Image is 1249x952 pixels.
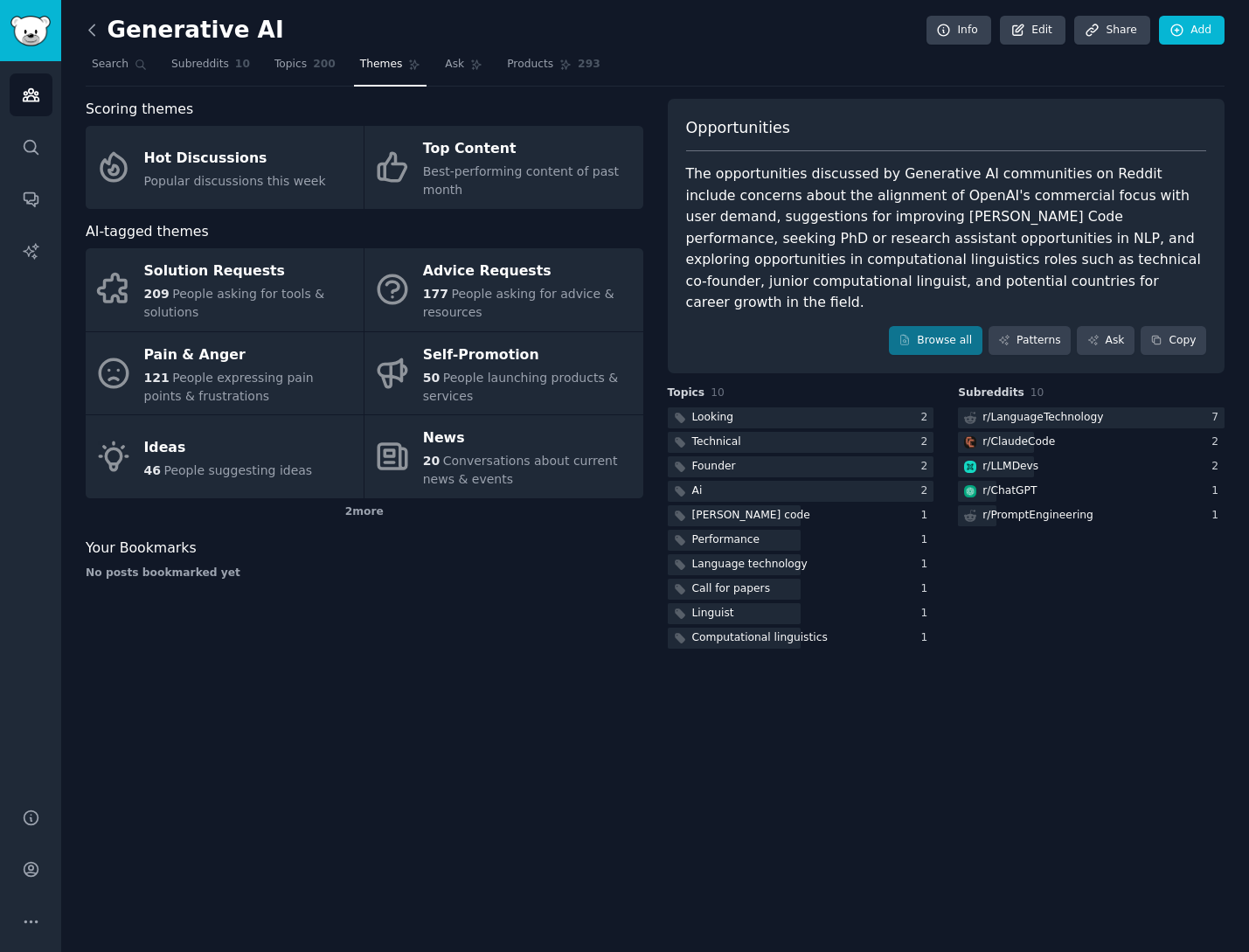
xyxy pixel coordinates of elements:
div: Technical [692,434,741,450]
div: r/ ClaudeCode [982,434,1055,450]
a: Advice Requests177People asking for advice & resources [364,248,642,331]
span: People launching products & services [423,371,618,403]
a: Browse all [889,326,982,356]
span: Your Bookmarks [86,538,197,559]
span: 46 [144,463,161,477]
a: Patterns [989,326,1071,356]
div: No posts bookmarked yet [86,566,643,581]
div: Linguist [692,606,734,622]
a: Call for papers1 [668,579,934,601]
a: Subreddits10 [165,51,256,87]
span: Subreddits [171,57,229,73]
img: ClaudeCode [964,436,976,448]
img: GummySearch logo [10,16,51,46]
div: 1 [920,557,933,573]
h2: Generative AI [86,17,284,45]
div: 1 [920,508,933,524]
span: Scoring themes [86,99,193,121]
div: 7 [1211,410,1225,426]
a: r/PromptEngineering1 [958,505,1225,527]
span: People expressing pain points & frustrations [144,371,314,403]
div: r/ PromptEngineering [982,508,1093,524]
div: Looking [692,410,734,426]
div: 2 more [86,498,643,526]
span: Themes [360,57,403,73]
span: Conversations about current news & events [423,454,618,486]
div: Pain & Anger [144,341,355,369]
span: AI-tagged themes [86,221,209,243]
div: Hot Discussions [144,144,326,172]
span: 121 [144,371,170,385]
a: Edit [1000,16,1065,45]
a: Products293 [501,51,606,87]
a: Themes [354,51,427,87]
div: r/ LLMDevs [982,459,1038,475]
div: 1 [920,532,933,548]
button: Copy [1141,326,1206,356]
div: 2 [1211,459,1225,475]
div: Self-Promotion [423,341,634,369]
div: Language technology [692,557,808,573]
div: 2 [920,434,933,450]
span: 200 [313,57,336,73]
div: Computational linguistics [692,630,828,646]
a: Computational linguistics1 [668,628,934,650]
div: 1 [920,606,933,622]
a: Language technology1 [668,554,934,576]
div: 1 [1211,508,1225,524]
div: Call for papers [692,581,771,597]
a: LLMDevsr/LLMDevs2 [958,456,1225,478]
img: ChatGPT [964,485,976,497]
a: Looking2 [668,407,934,429]
span: Topics [274,57,307,73]
span: 10 [711,386,725,399]
span: Products [507,57,553,73]
div: Advice Requests [423,258,634,286]
div: 2 [920,459,933,475]
a: ClaudeCoder/ClaudeCode2 [958,432,1225,454]
a: [PERSON_NAME] code1 [668,505,934,527]
div: 1 [920,581,933,597]
span: 10 [235,57,250,73]
a: Share [1074,16,1149,45]
span: Opportunities [686,117,790,139]
a: Top ContentBest-performing content of past month [364,126,642,209]
div: Founder [692,459,736,475]
span: 10 [1030,386,1044,399]
span: Best-performing content of past month [423,164,619,197]
img: LLMDevs [964,461,976,473]
a: Topics200 [268,51,342,87]
a: Pain & Anger121People expressing pain points & frustrations [86,332,364,415]
div: 2 [920,410,933,426]
a: Performance1 [668,530,934,552]
div: 1 [920,630,933,646]
span: 209 [144,287,170,301]
div: Solution Requests [144,258,355,286]
a: Self-Promotion50People launching products & services [364,332,642,415]
div: 2 [1211,434,1225,450]
a: r/LanguageTechnology7 [958,407,1225,429]
div: r/ LanguageTechnology [982,410,1103,426]
span: People asking for tools & solutions [144,287,325,319]
a: Ask [1077,326,1135,356]
span: People suggesting ideas [163,463,312,477]
div: Ai [692,483,703,499]
span: Search [92,57,128,73]
div: The opportunities discussed by Generative AI communities on Reddit include concerns about the ali... [686,163,1207,314]
a: Ai2 [668,481,934,503]
div: r/ ChatGPT [982,483,1037,499]
a: Add [1159,16,1225,45]
span: 50 [423,371,440,385]
div: Performance [692,532,760,548]
a: Solution Requests209People asking for tools & solutions [86,248,364,331]
div: Ideas [144,434,313,462]
div: 1 [1211,483,1225,499]
span: Ask [445,57,464,73]
a: Info [926,16,991,45]
div: Top Content [423,136,634,163]
span: People asking for advice & resources [423,287,614,319]
a: Linguist1 [668,603,934,625]
a: Hot DiscussionsPopular discussions this week [86,126,364,209]
div: 2 [920,483,933,499]
a: Ask [439,51,489,87]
